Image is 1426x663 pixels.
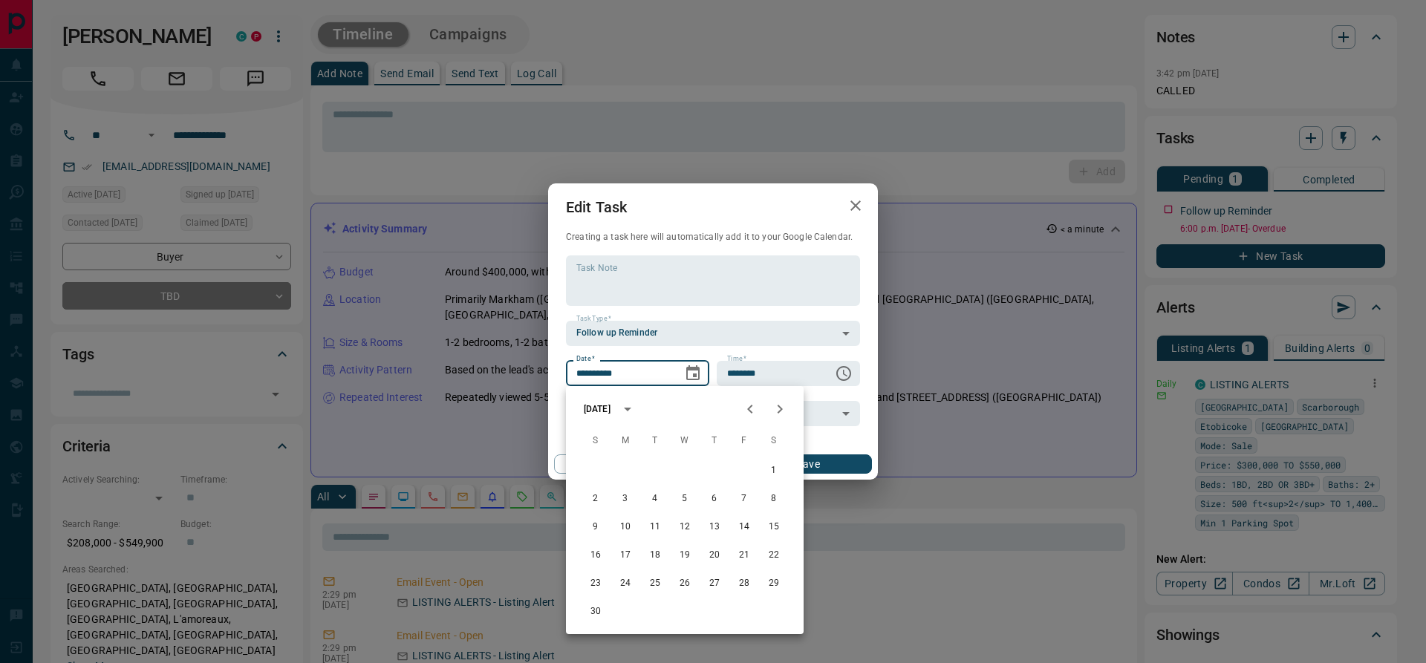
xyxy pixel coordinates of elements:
[582,598,609,625] button: 30
[582,486,609,512] button: 2
[671,514,698,540] button: 12
[642,426,668,456] span: Tuesday
[582,570,609,597] button: 23
[731,570,758,597] button: 28
[642,570,668,597] button: 25
[612,542,639,569] button: 17
[678,359,708,388] button: Choose date, selected date is Oct 14, 2025
[612,426,639,456] span: Monday
[761,457,787,484] button: 1
[735,394,765,424] button: Previous month
[576,314,611,324] label: Task Type
[671,542,698,569] button: 19
[701,486,728,512] button: 6
[701,426,728,456] span: Thursday
[671,426,698,456] span: Wednesday
[548,183,645,231] h2: Edit Task
[727,354,746,364] label: Time
[765,394,795,424] button: Next month
[731,514,758,540] button: 14
[642,514,668,540] button: 11
[701,542,728,569] button: 20
[612,570,639,597] button: 24
[745,454,872,474] button: Save
[584,402,611,416] div: [DATE]
[582,514,609,540] button: 9
[615,396,640,422] button: calendar view is open, switch to year view
[612,486,639,512] button: 3
[761,570,787,597] button: 29
[642,486,668,512] button: 4
[576,354,595,364] label: Date
[671,486,698,512] button: 5
[612,514,639,540] button: 10
[731,486,758,512] button: 7
[566,321,860,346] div: Follow up Reminder
[761,514,787,540] button: 15
[566,231,860,244] p: Creating a task here will automatically add it to your Google Calendar.
[701,570,728,597] button: 27
[671,570,698,597] button: 26
[582,426,609,456] span: Sunday
[829,359,859,388] button: Choose time, selected time is 6:00 PM
[761,542,787,569] button: 22
[761,426,787,456] span: Saturday
[554,454,681,474] button: Cancel
[582,542,609,569] button: 16
[761,486,787,512] button: 8
[701,514,728,540] button: 13
[731,426,758,456] span: Friday
[642,542,668,569] button: 18
[731,542,758,569] button: 21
